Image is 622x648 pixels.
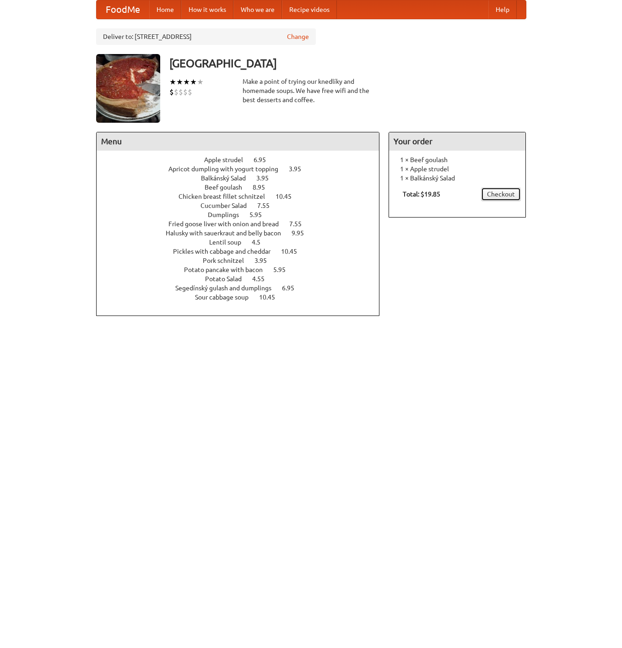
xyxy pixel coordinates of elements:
[233,0,282,19] a: Who we are
[195,294,258,301] span: Sour cabbage soup
[481,187,521,201] a: Checkout
[259,294,284,301] span: 10.45
[292,229,313,237] span: 9.95
[201,174,255,182] span: Balkánský Salad
[252,275,274,283] span: 4.55
[208,211,279,218] a: Dumplings 5.95
[169,77,176,87] li: ★
[181,0,233,19] a: How it works
[197,77,204,87] li: ★
[252,239,270,246] span: 4.5
[178,87,183,97] li: $
[195,294,292,301] a: Sour cabbage soup 10.45
[287,32,309,41] a: Change
[203,257,253,264] span: Pork schnitzel
[190,77,197,87] li: ★
[175,284,311,292] a: Segedínský gulash and dumplings 6.95
[289,220,311,228] span: 7.55
[168,220,288,228] span: Fried goose liver with onion and bread
[178,193,308,200] a: Chicken breast fillet schnitzel 10.45
[178,193,274,200] span: Chicken breast fillet schnitzel
[200,202,256,209] span: Cucumber Salad
[174,87,178,97] li: $
[169,54,526,72] h3: [GEOGRAPHIC_DATA]
[276,193,301,200] span: 10.45
[175,284,281,292] span: Segedínský gulash and dumplings
[205,184,251,191] span: Beef goulash
[173,248,314,255] a: Pickles with cabbage and cheddar 10.45
[394,155,521,164] li: 1 × Beef goulash
[149,0,181,19] a: Home
[204,156,283,163] a: Apple strudel 6.95
[273,266,295,273] span: 5.95
[282,284,303,292] span: 6.95
[257,202,279,209] span: 7.55
[488,0,517,19] a: Help
[389,132,525,151] h4: Your order
[200,202,287,209] a: Cucumber Salad 7.55
[97,132,379,151] h4: Menu
[168,165,318,173] a: Apricot dumpling with yogurt topping 3.95
[289,165,310,173] span: 3.95
[96,28,316,45] div: Deliver to: [STREET_ADDRESS]
[168,165,287,173] span: Apricot dumpling with yogurt topping
[243,77,380,104] div: Make a point of trying our knedlíky and homemade soups. We have free wifi and the best desserts a...
[184,266,303,273] a: Potato pancake with bacon 5.95
[282,0,337,19] a: Recipe videos
[208,211,248,218] span: Dumplings
[205,184,282,191] a: Beef goulash 8.95
[166,229,321,237] a: Halusky with sauerkraut and belly bacon 9.95
[173,248,280,255] span: Pickles with cabbage and cheddar
[97,0,149,19] a: FoodMe
[209,239,277,246] a: Lentil soup 4.5
[254,156,275,163] span: 6.95
[96,54,160,123] img: angular.jpg
[256,174,278,182] span: 3.95
[188,87,192,97] li: $
[205,275,251,283] span: Potato Salad
[249,211,271,218] span: 5.95
[176,77,183,87] li: ★
[403,191,440,198] b: Total: $19.85
[184,266,272,273] span: Potato pancake with bacon
[203,257,284,264] a: Pork schnitzel 3.95
[281,248,306,255] span: 10.45
[168,220,319,228] a: Fried goose liver with onion and bread 7.55
[205,275,281,283] a: Potato Salad 4.55
[166,229,290,237] span: Halusky with sauerkraut and belly bacon
[204,156,252,163] span: Apple strudel
[183,87,188,97] li: $
[169,87,174,97] li: $
[201,174,286,182] a: Balkánský Salad 3.95
[253,184,274,191] span: 8.95
[183,77,190,87] li: ★
[209,239,250,246] span: Lentil soup
[394,164,521,174] li: 1 × Apple strudel
[254,257,276,264] span: 3.95
[394,174,521,183] li: 1 × Balkánský Salad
